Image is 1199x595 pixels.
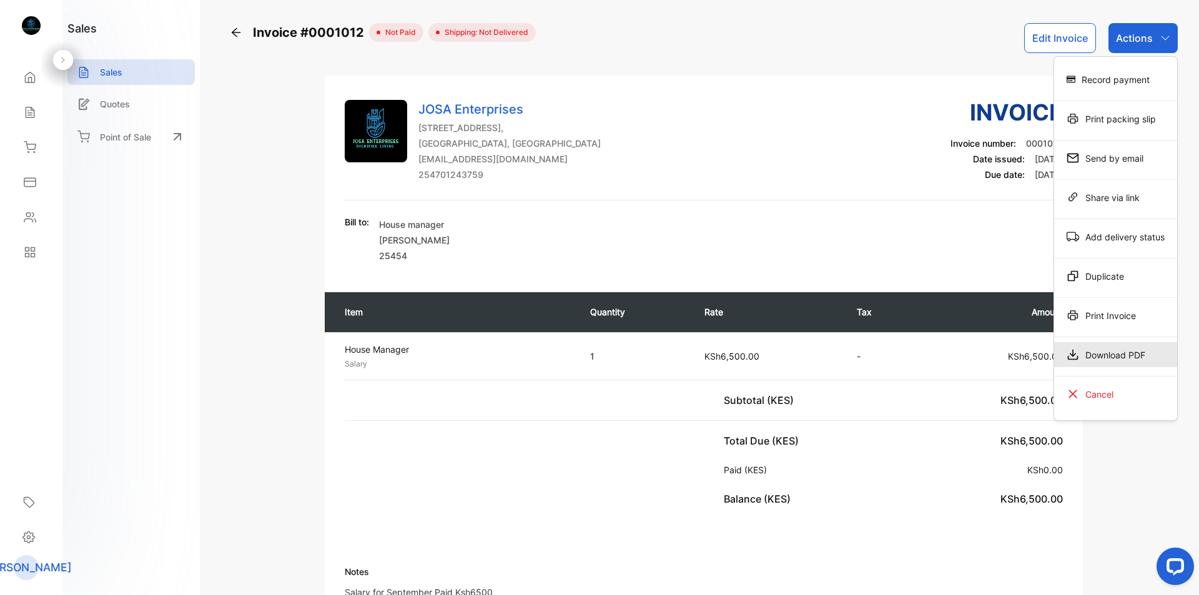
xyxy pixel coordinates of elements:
[379,249,450,262] p: 25454
[724,393,799,408] p: Subtotal (KES)
[67,123,195,150] a: Point of Sale
[380,27,416,38] span: not paid
[1000,435,1063,447] span: KSh6,500.00
[67,59,195,85] a: Sales
[379,234,450,247] p: [PERSON_NAME]
[418,168,601,181] p: 254701243759
[1027,465,1063,475] span: KSh0.00
[100,130,151,144] p: Point of Sale
[1116,31,1153,46] p: Actions
[1026,138,1063,149] span: 0001012
[950,96,1063,129] h3: Invoice
[724,491,796,506] p: Balance (KES)
[1054,342,1177,367] div: Download PDF
[1147,543,1199,595] iframe: LiveChat chat widget
[1054,303,1177,328] div: Print Invoice
[590,305,679,318] p: Quantity
[418,100,601,119] p: JOSA Enterprises
[345,565,627,578] p: Notes
[1054,263,1177,288] div: Duplicate
[22,16,41,35] img: logo
[1035,154,1063,164] span: [DATE]
[857,350,908,363] p: -
[345,358,568,370] p: Salary
[345,215,369,229] p: Bill to:
[345,343,568,356] p: House Manager
[1054,106,1177,131] div: Print packing slip
[1054,224,1177,249] div: Add delivery status
[1054,67,1177,92] div: Record payment
[985,169,1025,180] span: Due date:
[1035,169,1063,180] span: [DATE]
[704,351,759,361] span: KSh6,500.00
[418,152,601,165] p: [EMAIL_ADDRESS][DOMAIN_NAME]
[345,305,565,318] p: Item
[345,100,407,162] img: Company Logo
[950,138,1016,149] span: Invoice number:
[724,463,772,476] p: Paid (KES)
[1108,23,1178,53] button: Actions
[418,137,601,150] p: [GEOGRAPHIC_DATA], [GEOGRAPHIC_DATA]
[100,66,122,79] p: Sales
[1024,23,1096,53] button: Edit Invoice
[1054,145,1177,170] div: Send by email
[1008,351,1063,361] span: KSh6,500.00
[973,154,1025,164] span: Date issued:
[440,27,528,38] span: Shipping: Not Delivered
[418,121,601,134] p: [STREET_ADDRESS],
[857,305,908,318] p: Tax
[1000,394,1063,406] span: KSh6,500.00
[1054,381,1177,406] div: Cancel
[724,433,804,448] p: Total Due (KES)
[67,91,195,117] a: Quotes
[1054,185,1177,210] div: Share via link
[1000,493,1063,505] span: KSh6,500.00
[590,350,679,363] p: 1
[100,97,130,111] p: Quotes
[933,305,1063,318] p: Amount
[67,20,97,37] h1: sales
[379,218,450,231] p: House manager
[253,23,369,42] span: Invoice #0001012
[704,305,832,318] p: Rate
